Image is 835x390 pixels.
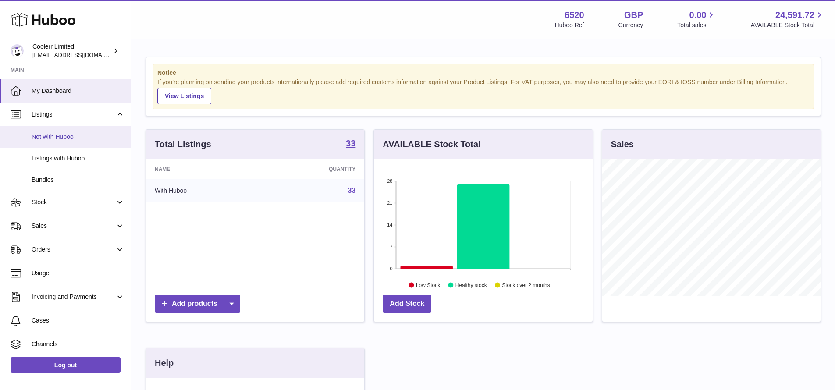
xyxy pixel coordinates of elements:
span: [EMAIL_ADDRESS][DOMAIN_NAME] [32,51,129,58]
a: Add Stock [383,295,431,313]
text: 21 [387,200,393,206]
a: 24,591.72 AVAILABLE Stock Total [750,9,824,29]
span: Stock [32,198,115,206]
strong: Notice [157,69,809,77]
span: Orders [32,245,115,254]
span: Sales [32,222,115,230]
span: My Dashboard [32,87,124,95]
h3: Sales [611,138,634,150]
text: 0 [390,266,393,271]
span: Cases [32,316,124,325]
span: Listings with Huboo [32,154,124,163]
span: Channels [32,340,124,348]
a: 33 [348,187,356,194]
text: Low Stock [416,282,441,288]
span: Usage [32,269,124,277]
span: Invoicing and Payments [32,293,115,301]
span: 0.00 [689,9,707,21]
a: Add products [155,295,240,313]
div: Huboo Ref [555,21,584,29]
h3: AVAILABLE Stock Total [383,138,480,150]
a: 33 [346,139,355,149]
a: View Listings [157,88,211,104]
span: Total sales [677,21,716,29]
th: Name [146,159,261,179]
a: Log out [11,357,121,373]
text: Healthy stock [455,282,487,288]
h3: Total Listings [155,138,211,150]
span: AVAILABLE Stock Total [750,21,824,29]
strong: GBP [624,9,643,21]
div: Currency [618,21,643,29]
text: 28 [387,178,393,184]
strong: 6520 [565,9,584,21]
div: If you're planning on sending your products internationally please add required customs informati... [157,78,809,104]
span: Bundles [32,176,124,184]
th: Quantity [261,159,364,179]
text: 14 [387,222,393,227]
h3: Help [155,357,174,369]
div: Coolerr Limited [32,43,111,59]
span: 24,591.72 [775,9,814,21]
span: Listings [32,110,115,119]
span: Not with Huboo [32,133,124,141]
text: Stock over 2 months [502,282,550,288]
td: With Huboo [146,179,261,202]
img: alasdair.heath@coolerr.co [11,44,24,57]
strong: 33 [346,139,355,148]
a: 0.00 Total sales [677,9,716,29]
text: 7 [390,244,393,249]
